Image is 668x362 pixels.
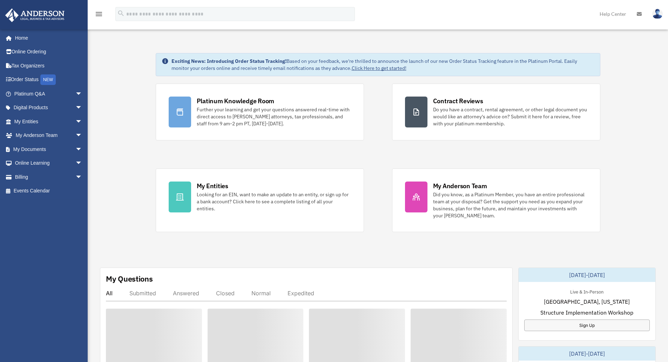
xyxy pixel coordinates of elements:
a: My Entitiesarrow_drop_down [5,114,93,129]
div: Closed [216,290,235,297]
div: Do you have a contract, rental agreement, or other legal document you would like an attorney's ad... [433,106,587,127]
div: My Questions [106,274,153,284]
a: My Entities Looking for an EIN, want to make an update to an entity, or sign up for a bank accoun... [156,169,364,232]
a: Events Calendar [5,184,93,198]
span: arrow_drop_down [75,142,89,157]
div: My Entities [197,182,228,190]
img: Anderson Advisors Platinum Portal [3,8,67,22]
a: Billingarrow_drop_down [5,170,93,184]
a: Contract Reviews Do you have a contract, rental agreement, or other legal document you would like... [392,84,600,140]
div: Looking for an EIN, want to make an update to an entity, or sign up for a bank account? Click her... [197,191,351,212]
span: [GEOGRAPHIC_DATA], [US_STATE] [544,297,630,306]
div: Normal [251,290,271,297]
a: My Documentsarrow_drop_down [5,142,93,156]
div: [DATE]-[DATE] [519,268,655,282]
img: User Pic [652,9,663,19]
a: Home [5,31,89,45]
div: Live & In-Person [565,288,609,295]
span: arrow_drop_down [75,129,89,143]
span: Structure Implementation Workshop [540,308,633,317]
span: arrow_drop_down [75,87,89,101]
a: Digital Productsarrow_drop_down [5,101,93,115]
strong: Exciting News: Introducing Order Status Tracking! [171,58,286,64]
span: arrow_drop_down [75,101,89,115]
div: NEW [40,74,56,85]
i: menu [95,10,103,18]
div: All [106,290,113,297]
div: Did you know, as a Platinum Member, you have an entire professional team at your disposal? Get th... [433,191,587,219]
div: Platinum Knowledge Room [197,97,275,105]
div: Submitted [129,290,156,297]
a: menu [95,12,103,18]
a: Online Ordering [5,45,93,59]
a: Sign Up [524,320,650,331]
a: Platinum Knowledge Room Further your learning and get your questions answered real-time with dire... [156,84,364,140]
span: arrow_drop_down [75,170,89,184]
a: Order StatusNEW [5,73,93,87]
a: My Anderson Teamarrow_drop_down [5,129,93,143]
div: [DATE]-[DATE] [519,347,655,361]
a: Tax Organizers [5,59,93,73]
a: My Anderson Team Did you know, as a Platinum Member, you have an entire professional team at your... [392,169,600,232]
div: Based on your feedback, we're thrilled to announce the launch of our new Order Status Tracking fe... [171,58,594,72]
a: Click Here to get started! [352,65,406,71]
i: search [117,9,125,17]
div: My Anderson Team [433,182,487,190]
div: Contract Reviews [433,97,483,105]
span: arrow_drop_down [75,156,89,171]
span: arrow_drop_down [75,114,89,129]
div: Expedited [288,290,314,297]
a: Online Learningarrow_drop_down [5,156,93,170]
a: Platinum Q&Aarrow_drop_down [5,87,93,101]
div: Answered [173,290,199,297]
div: Further your learning and get your questions answered real-time with direct access to [PERSON_NAM... [197,106,351,127]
